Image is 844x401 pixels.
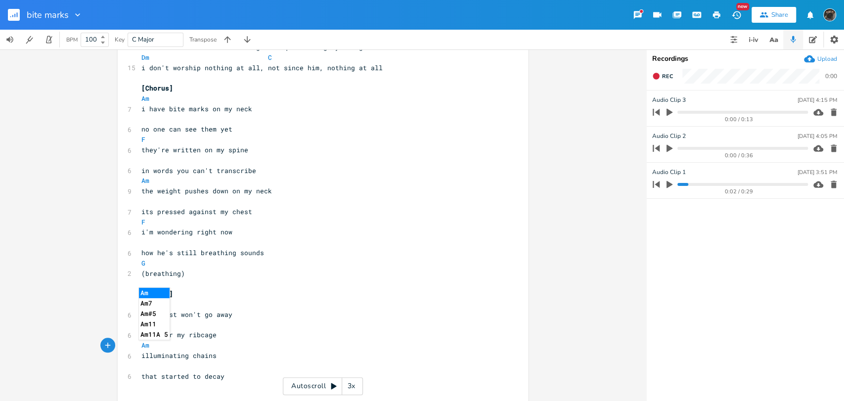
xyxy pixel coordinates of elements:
span: Am [141,94,149,103]
div: [DATE] 4:05 PM [798,134,837,139]
li: Am [139,288,170,298]
button: New [726,6,746,24]
div: New [736,3,749,10]
span: the weight pushes down on my neck [141,186,272,195]
button: Upload [804,53,837,64]
span: F [141,135,145,144]
span: Am [141,341,149,350]
span: that started to decay [141,372,224,381]
div: 0:00 / 0:13 [669,117,808,122]
li: Am11A 5 [139,329,170,340]
div: [DATE] 3:51 PM [798,170,837,175]
span: its pressed against my chest [141,207,252,216]
span: bite marks [27,10,69,19]
div: BPM [66,37,78,43]
div: Recordings [652,55,838,62]
li: Am7 [139,298,170,309]
span: in words you can't transcribe [141,166,256,175]
button: Share [752,7,796,23]
img: August Tyler Gallant [823,8,836,21]
span: no one can see them yet [141,125,232,134]
span: they're written on my spine [141,145,248,154]
span: F [141,218,145,226]
span: Audio Clip 3 [652,95,686,105]
div: 3x [342,377,360,395]
span: how he's still breathing sounds [141,248,264,257]
div: Share [771,10,788,19]
span: they just won't go away [141,310,232,319]
span: Audio Clip 2 [652,132,686,141]
div: [DATE] 4:15 PM [798,97,837,103]
div: Key [115,37,125,43]
button: Rec [648,68,677,84]
span: i'm wondering right now [141,227,232,236]
span: all over my ribcage [141,330,217,339]
div: Transpose [189,37,217,43]
div: Upload [817,55,837,63]
li: Am#5 [139,309,170,319]
span: illuminating chains [141,351,217,360]
span: (breathing) [141,269,185,278]
span: Dm [141,53,149,62]
span: Rec [662,73,673,80]
span: i have bite marks on my neck [141,104,252,113]
div: Autoscroll [283,377,363,395]
div: 0:00 / 0:36 [669,153,808,158]
span: C Major [132,35,154,44]
span: [Chorus] [141,84,173,92]
span: Audio Clip 1 [652,168,686,177]
li: Am11 [139,319,170,329]
span: i don't worship nothing at all, not since him, nothing at all [141,63,383,72]
span: Am [141,176,149,185]
span: G [141,259,145,267]
span: C [268,53,272,62]
div: 0:02 / 0:29 [669,189,808,194]
div: 0:00 [825,73,837,79]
